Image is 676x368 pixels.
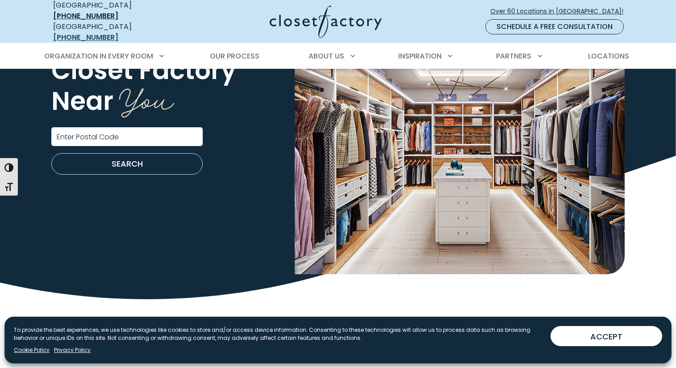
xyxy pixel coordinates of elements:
span: Organization in Every Room [44,51,153,61]
a: Cookie Policy [14,346,50,354]
nav: Primary Menu [38,44,638,69]
div: [GEOGRAPHIC_DATA] [53,21,183,43]
span: About Us [309,51,344,61]
input: Enter Postal Code [51,127,203,146]
label: Enter Postal Code [57,134,119,141]
button: ACCEPT [551,326,662,346]
span: Over 60 Locations in [GEOGRAPHIC_DATA]! [490,7,630,16]
span: Locations [588,51,629,61]
span: Near [51,84,113,119]
span: You [119,74,174,120]
span: Partners [496,51,531,61]
span: Inspiration [398,51,442,61]
span: Our Process [210,51,259,61]
a: [PHONE_NUMBER] [53,11,118,21]
a: Privacy Policy [54,346,91,354]
a: [PHONE_NUMBER] [53,32,118,42]
a: Over 60 Locations in [GEOGRAPHIC_DATA]! [490,4,631,19]
span: Closet Factory [51,53,236,88]
a: Schedule a Free Consultation [485,19,624,34]
p: To provide the best experiences, we use technologies like cookies to store and/or access device i... [14,326,543,342]
img: Closet Factory Logo [270,5,382,38]
img: Dressing Room with island [295,2,625,274]
button: Search our Nationwide Locations [51,153,203,175]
